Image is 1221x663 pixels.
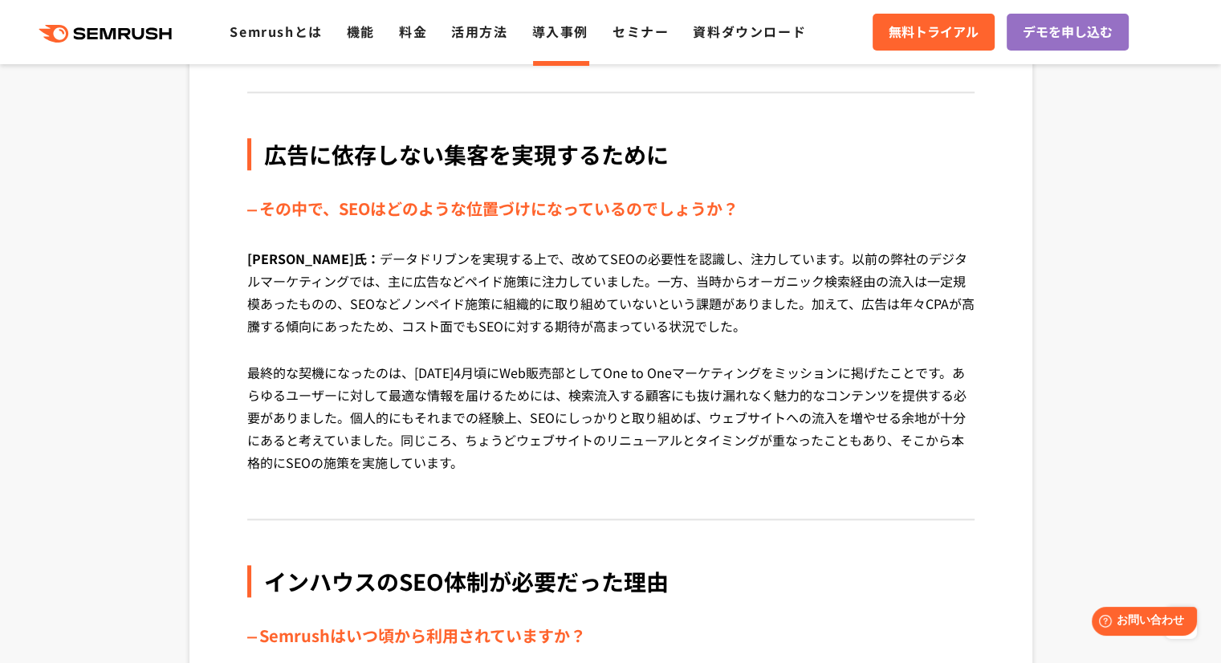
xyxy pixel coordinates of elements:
[247,196,975,222] div: その中で、SEOはどのような位置づけになっているのでしょうか？
[399,22,427,41] a: 料金
[247,623,975,649] div: Semrushはいつ頃から利用されていますか？
[451,22,507,41] a: 活用方法
[247,247,975,361] p: データドリブンを実現する上で、改めてSEOの必要性を認識し、注力しています。以前の弊社のデジタルマーケティングでは、主に広告などペイド施策に注力していました。一方、当時からオーガニック検索経由の...
[247,361,975,498] p: 最終的な契機になったのは、[DATE]4月頃にWeb販売部としてOne to Oneマーケティングをミッションに掲げたことです。あらゆるユーザーに対して最適な情報を届けるためには、検索流入する顧...
[247,565,975,597] div: インハウスのSEO体制が必要だった理由
[613,22,669,41] a: セミナー
[230,22,322,41] a: Semrushとは
[247,138,975,170] div: 広告に依存しない集客を実現するために
[693,22,806,41] a: 資料ダウンロード
[1078,600,1203,645] iframe: Help widget launcher
[247,249,380,268] span: [PERSON_NAME]氏：
[532,22,588,41] a: 導入事例
[347,22,375,41] a: 機能
[1007,14,1129,51] a: デモを申し込む
[1023,22,1113,43] span: デモを申し込む
[873,14,995,51] a: 無料トライアル
[889,22,979,43] span: 無料トライアル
